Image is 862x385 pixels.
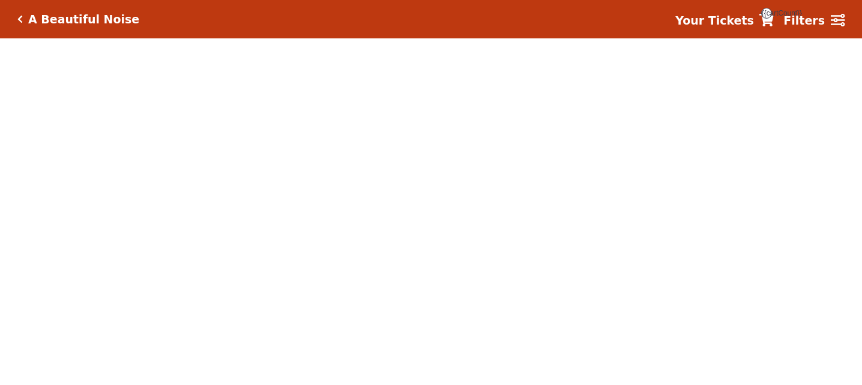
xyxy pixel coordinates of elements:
h5: A Beautiful Noise [28,13,139,26]
span: {{cartCount}} [761,8,772,19]
strong: Filters [783,14,825,27]
a: Click here to go back to filters [17,15,23,23]
a: Filters [783,12,845,29]
a: Your Tickets {{cartCount}} [675,12,774,29]
strong: Your Tickets [675,14,754,27]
